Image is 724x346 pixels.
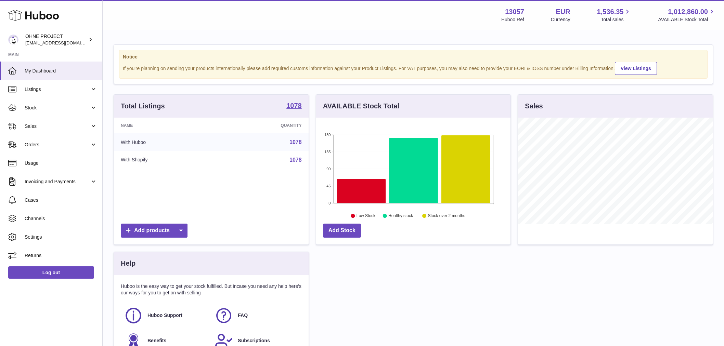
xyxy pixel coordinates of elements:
[658,16,716,23] span: AVAILABLE Stock Total
[121,224,188,238] a: Add products
[556,7,570,16] strong: EUR
[324,133,331,137] text: 180
[25,197,97,203] span: Cases
[658,7,716,23] a: 1,012,860.00 AVAILABLE Stock Total
[121,283,302,296] p: Huboo is the easy way to get your stock fulfilled. But incase you need any help here's our ways f...
[289,139,302,145] a: 1078
[25,160,97,167] span: Usage
[326,167,331,171] text: 90
[597,7,632,23] a: 1,536.35 Total sales
[326,184,331,188] text: 45
[238,312,248,319] span: FAQ
[114,151,219,169] td: With Shopify
[25,178,90,185] span: Invoicing and Payments
[25,68,97,74] span: My Dashboard
[215,306,298,325] a: FAQ
[601,16,631,23] span: Total sales
[289,157,302,163] a: 1078
[501,16,524,23] div: Huboo Ref
[25,234,97,240] span: Settings
[114,118,219,133] th: Name
[123,61,704,75] div: If you're planning on sending your products internationally please add required customs informati...
[286,102,302,109] strong: 1078
[123,54,704,60] strong: Notice
[328,201,331,205] text: 0
[25,105,90,111] span: Stock
[124,306,208,325] a: Huboo Support
[25,40,101,45] span: [EMAIL_ADDRESS][DOMAIN_NAME]
[323,102,399,111] h3: AVAILABLE Stock Total
[219,118,309,133] th: Quantity
[357,214,376,218] text: Low Stock
[597,7,624,16] span: 1,536.35
[147,337,166,344] span: Benefits
[25,215,97,222] span: Channels
[8,35,18,45] img: internalAdmin-13057@internal.huboo.com
[323,224,361,238] a: Add Stock
[428,214,465,218] text: Stock over 2 months
[286,102,302,110] a: 1078
[525,102,543,111] h3: Sales
[147,312,182,319] span: Huboo Support
[615,62,657,75] a: View Listings
[324,150,331,154] text: 135
[505,7,524,16] strong: 13057
[388,214,413,218] text: Healthy stock
[114,133,219,151] td: With Huboo
[121,102,165,111] h3: Total Listings
[121,259,135,268] h3: Help
[238,337,270,344] span: Subscriptions
[8,266,94,279] a: Log out
[668,7,708,16] span: 1,012,860.00
[25,86,90,93] span: Listings
[25,123,90,130] span: Sales
[25,252,97,259] span: Returns
[25,142,90,148] span: Orders
[25,33,87,46] div: OHNE PROJECT
[551,16,570,23] div: Currency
